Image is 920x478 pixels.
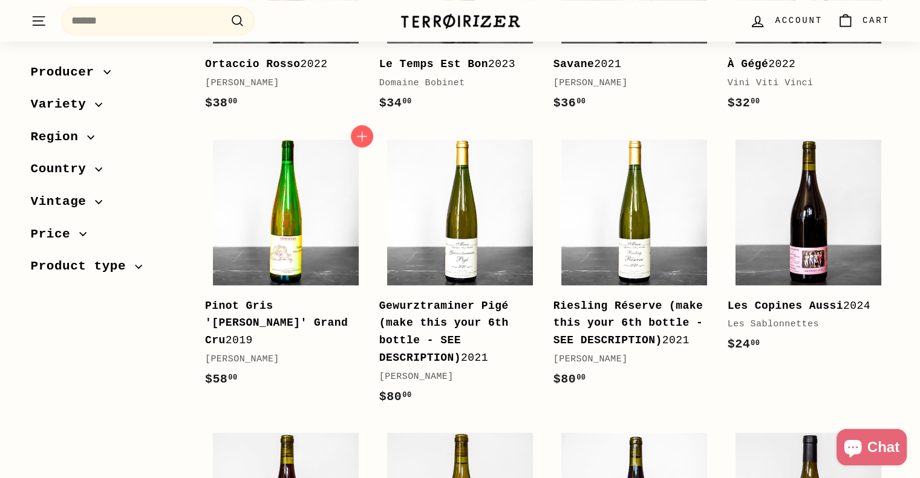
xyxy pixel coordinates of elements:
div: 2022 [728,56,878,73]
b: Le Temps Est Bon [379,58,488,70]
sup: 00 [751,339,760,347]
a: Riesling Réserve (make this your 6th bottle - SEE DESCRIPTION)2021[PERSON_NAME] [553,131,716,401]
div: [PERSON_NAME] [379,370,529,384]
button: Country [31,157,186,189]
div: [PERSON_NAME] [205,352,355,367]
a: Pinot Gris '[PERSON_NAME]' Grand Cru2019[PERSON_NAME] [205,131,367,401]
span: Cart [863,14,890,27]
span: Vintage [31,192,96,212]
a: Account [742,3,829,39]
div: 2021 [553,297,703,349]
div: [PERSON_NAME] [553,76,703,91]
span: $80 [553,372,586,386]
span: Region [31,127,88,147]
a: Gewurztraminer Pigé (make this your 6th bottle - SEE DESCRIPTION)2021[PERSON_NAME] [379,131,541,419]
span: $24 [728,337,760,351]
button: Price [31,221,186,254]
span: $58 [205,372,238,386]
a: Les Copines Aussi2024Les Sablonnettes [728,131,890,366]
div: Les Sablonnettes [728,317,878,332]
div: 2022 [205,56,355,73]
button: Product type [31,254,186,286]
sup: 00 [576,97,586,106]
b: Riesling Réserve (make this your 6th bottle - SEE DESCRIPTION) [553,300,703,347]
sup: 00 [402,391,411,399]
b: Pinot Gris '[PERSON_NAME]' Grand Cru [205,300,348,347]
sup: 00 [228,97,237,106]
span: Price [31,224,80,245]
inbox-online-store-chat: Shopify online store chat [833,429,910,468]
sup: 00 [228,373,237,382]
div: 2021 [379,297,529,367]
span: $80 [379,390,412,404]
sup: 00 [576,373,586,382]
div: Vini Viti Vinci [728,76,878,91]
div: 2021 [553,56,703,73]
span: $32 [728,96,760,110]
button: Variety [31,92,186,124]
span: Product type [31,257,135,277]
span: $38 [205,96,238,110]
div: 2023 [379,56,529,73]
div: 2024 [728,297,878,315]
sup: 00 [402,97,411,106]
b: À Gégé [728,58,769,70]
span: Producer [31,62,103,83]
span: Variety [31,95,96,115]
sup: 00 [751,97,760,106]
span: $36 [553,96,586,110]
a: Cart [830,3,897,39]
button: Vintage [31,189,186,221]
div: Domaine Bobinet [379,76,529,91]
span: Country [31,160,96,180]
div: [PERSON_NAME] [205,76,355,91]
button: Producer [31,59,186,92]
b: Les Copines Aussi [728,300,843,312]
div: 2019 [205,297,355,349]
span: $34 [379,96,412,110]
button: Region [31,124,186,157]
span: Account [775,14,822,27]
div: [PERSON_NAME] [553,352,703,367]
b: Gewurztraminer Pigé (make this your 6th bottle - SEE DESCRIPTION) [379,300,509,364]
b: Savane [553,58,595,70]
b: Ortaccio Rosso [205,58,301,70]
